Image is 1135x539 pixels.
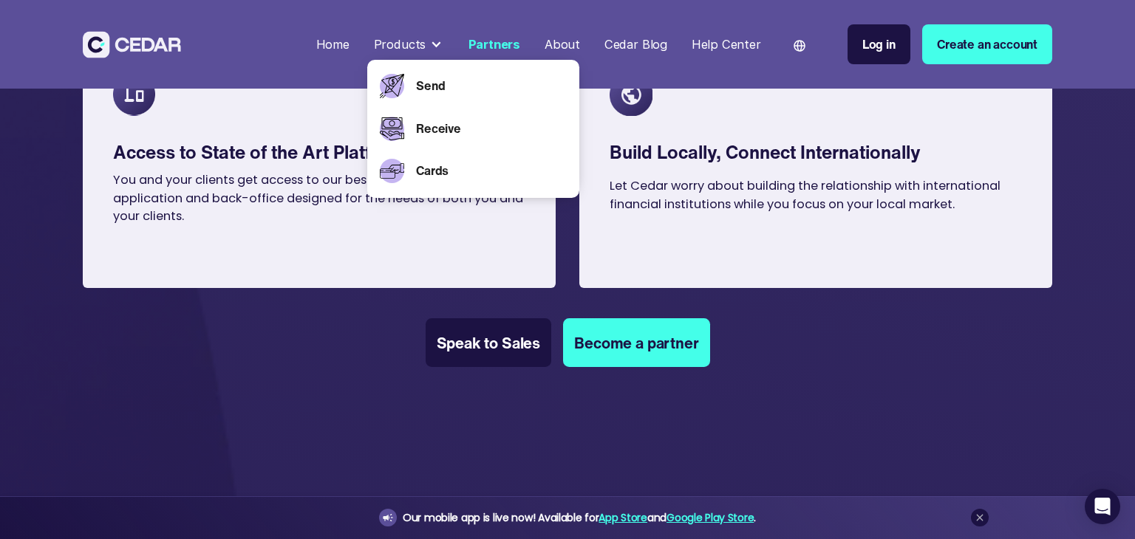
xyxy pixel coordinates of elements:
[416,162,567,180] a: Cards
[667,510,754,525] a: Google Play Store
[468,35,521,54] div: Partners
[374,35,426,54] div: Products
[599,510,647,525] a: App Store
[113,171,525,226] div: You and your clients get access to our best-in-class responsive web application and back-office d...
[416,120,567,138] a: Receive
[686,28,767,61] a: Help Center
[794,40,805,52] img: world icon
[367,30,450,60] div: Products
[610,177,1022,213] div: Let Cedar worry about building the relationship with international financial institutions while y...
[848,24,910,65] a: Log in
[599,28,674,61] a: Cedar Blog
[563,318,709,367] a: Become a partner
[462,28,526,61] a: Partners
[403,509,756,527] div: Our mobile app is live now! Available for and .
[426,318,551,367] a: Speak to Sales
[545,35,580,54] div: About
[416,77,567,95] a: Send
[382,512,394,523] img: announcement
[1085,489,1120,524] div: Open Intercom Messenger
[922,24,1052,65] a: Create an account
[539,28,586,61] a: About
[310,28,355,61] a: Home
[692,35,761,54] div: Help Center
[862,35,896,54] div: Log in
[610,139,921,165] strong: Build Locally, Connect Internationally
[367,60,579,198] nav: Products
[113,139,500,165] strong: Access to State of the Art Platforms and Tools
[604,35,667,54] div: Cedar Blog
[316,35,350,54] div: Home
